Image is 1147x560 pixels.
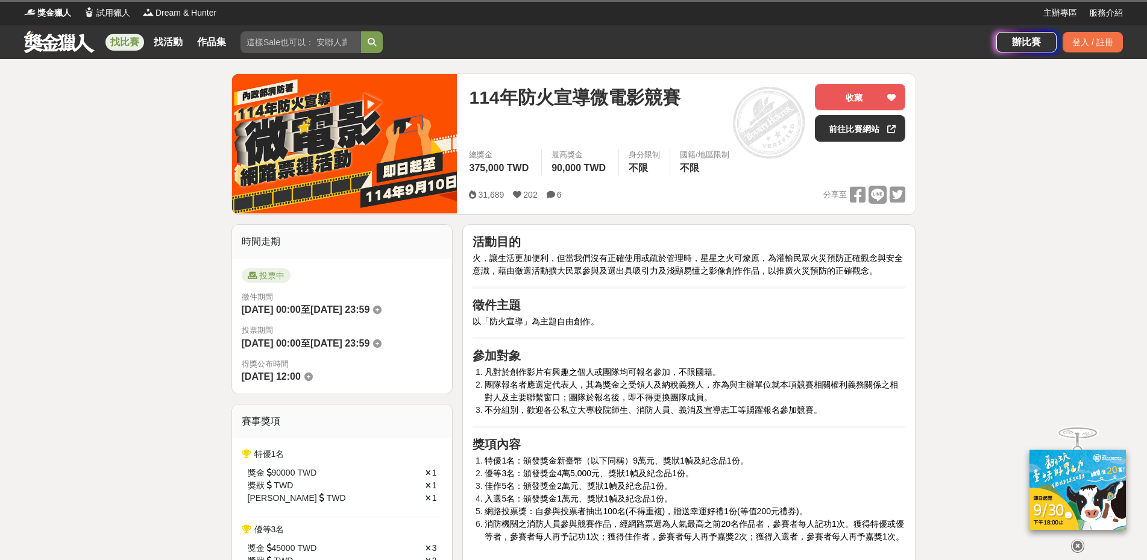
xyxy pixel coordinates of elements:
div: 登入 / 註冊 [1063,32,1123,52]
a: 作品集 [192,34,231,51]
span: 獎狀 [248,479,265,492]
span: [DATE] 00:00 [242,304,301,315]
span: 90000 [272,467,295,479]
a: Logo試用獵人 [83,7,130,19]
strong: 活動目的 [473,235,521,248]
span: [DATE] 23:59 [310,338,369,348]
strong: 參加對象 [473,349,521,362]
span: 至 [301,304,310,315]
span: 優等3名 [254,524,284,534]
span: 1 [432,468,437,477]
img: ff197300-f8ee-455f-a0ae-06a3645bc375.jpg [1029,450,1126,530]
span: TWD [297,467,316,479]
a: Logo獎金獵人 [24,7,71,19]
span: [PERSON_NAME] [248,492,317,505]
span: 網路投票獎：自參與投票者抽出100名(不得重複)，贈送幸運好禮1份(等值200元禮券)。 [485,506,807,516]
img: Cover Image [232,74,457,213]
span: TWD [297,542,316,555]
span: 入選5名：頒發獎金1萬元、獎狀1幀及紀念品1份。 [485,494,672,503]
span: 45000 [272,542,295,555]
input: 這樣Sale也可以： 安聯人壽創意銷售法募集 [240,31,361,53]
span: 以「防火宣導」為主題自由創作。 [473,316,599,326]
span: 獎金 [248,467,265,479]
span: 至 [301,338,310,348]
a: 找活動 [149,34,187,51]
strong: 徵件主題 [473,298,521,312]
span: 202 [523,190,537,200]
span: 火，讓生活更加便利，但當我們沒有正確使用或疏於管理時，星星之火可燎原，為灌輸民眾火災預防正確觀念與安全意識，藉由徵選活動擴大民眾參與及選出具吸引力及淺顯易懂之影像創作作品，以推廣火災預防的正確觀念。 [473,253,903,275]
span: 徵件期間 [242,292,273,301]
button: 收藏 [815,84,905,110]
span: 優等3名：頒發獎金4萬5,000元、獎狀1幀及紀念品1份。 [485,468,693,478]
span: 得獎公布時間 [242,358,443,370]
span: 特優1名 [254,449,284,459]
span: 獎金獵人 [37,7,71,19]
a: LogoDream & Hunter [142,7,216,19]
div: 身分限制 [629,149,660,161]
span: [DATE] 12:00 [242,371,301,382]
span: [DATE] 23:59 [310,304,369,315]
span: 不限 [629,163,648,173]
div: 國籍/地區限制 [680,149,729,161]
span: 總獎金 [469,149,532,161]
span: 不分組別，歡迎各公私立大專校院師生、消防人員、義消及宣導志工等踴躍報名參加競賽。 [485,405,822,415]
strong: 獎項內容 [473,438,521,451]
a: 前往比賽網站 [815,115,905,142]
a: 主辦專區 [1043,7,1077,19]
span: 投票期間 [242,324,443,336]
span: Dream & Hunter [156,7,216,19]
span: 不限 [680,163,699,173]
span: 6 [557,190,562,200]
span: 分享至 [823,186,847,204]
span: TWD [274,479,294,492]
span: 3 [432,543,437,553]
span: TWD [327,492,346,505]
img: Logo [24,6,36,18]
a: 辦比賽 [996,32,1057,52]
div: 賽事獎項 [232,404,453,438]
span: 114年防火宣導微電影競賽 [469,84,680,111]
span: 凡對於創作影片有興趣之個人或團隊均可報名參加，不限國籍。 [485,367,721,377]
a: 服務介紹 [1089,7,1123,19]
span: 1 [432,480,437,490]
span: [DATE] 00:00 [242,338,301,348]
span: 獎金 [248,542,265,555]
a: 找比賽 [105,34,144,51]
span: 團隊報名者應選定代表人，其為獎金之受領人及納稅義務人，亦為與主辦單位就本項競賽相關權利義務關係之相對人及主要聯繫窗口；團隊於報名後，即不得更換團隊成員。 [485,380,898,402]
span: 試用獵人 [96,7,130,19]
span: 31,689 [478,190,504,200]
span: 佳作5名：頒發獎金2萬元、獎狀1幀及紀念品1份。 [485,481,672,491]
div: 時間走期 [232,225,453,259]
span: 消防機關之消防人員參與競賽作品，經網路票選為人氣最高之前20名作品者，參賽者每人記功1次。獲得特優或優等者，參賽者每人再予記功1次；獲得佳作者，參賽者每人再予嘉獎2次；獲得入選者，參賽者每人再予... [485,519,903,541]
span: 特優1名：頒發獎金新臺幣（以下同稱）9萬元、獎狀1幀及紀念品1份。 [485,456,748,465]
span: 375,000 TWD [469,163,529,173]
img: Logo [83,6,95,18]
span: 1 [432,493,437,503]
span: 最高獎金 [552,149,609,161]
span: 投票中 [242,268,291,283]
img: Logo [142,6,154,18]
span: 90,000 TWD [552,163,606,173]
